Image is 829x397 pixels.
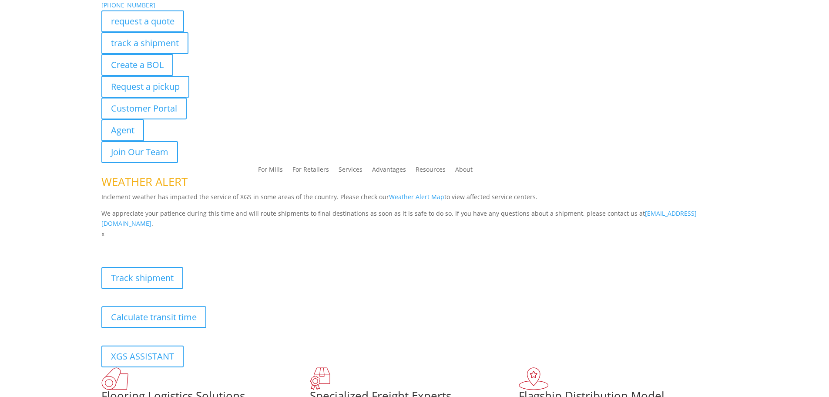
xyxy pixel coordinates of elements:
p: Inclement weather has impacted the service of XGS in some areas of the country. Please check our ... [101,192,728,208]
a: For Retailers [292,166,329,176]
a: request a quote [101,10,184,32]
a: Weather Alert Map [389,193,444,201]
img: xgs-icon-total-supply-chain-intelligence-red [101,367,128,390]
span: WEATHER ALERT [101,174,188,190]
a: track a shipment [101,32,188,54]
a: Customer Portal [101,98,187,119]
p: x [101,229,728,239]
a: About [455,166,473,176]
p: We appreciate your patience during this time and will route shipments to final destinations as so... [101,208,728,229]
a: Advantages [372,166,406,176]
img: xgs-icon-flagship-distribution-model-red [519,367,549,390]
a: Resources [416,166,446,176]
b: Visibility, transparency, and control for your entire supply chain. [101,241,295,249]
a: Request a pickup [101,76,189,98]
a: For Mills [258,166,283,176]
img: xgs-icon-focused-on-flooring-red [310,367,330,390]
a: Calculate transit time [101,306,206,328]
a: Create a BOL [101,54,173,76]
a: Join Our Team [101,141,178,163]
a: Services [339,166,362,176]
a: [PHONE_NUMBER] [101,1,155,9]
a: XGS ASSISTANT [101,346,184,367]
a: Agent [101,119,144,141]
a: Track shipment [101,267,183,289]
